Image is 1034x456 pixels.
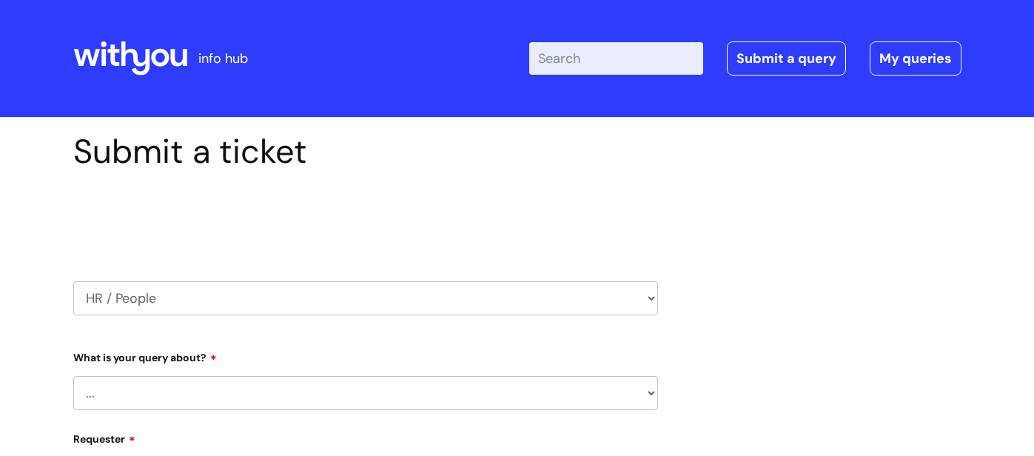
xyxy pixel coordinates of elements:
[73,206,658,233] h2: Select issue type
[73,428,658,446] label: Requester
[727,41,846,76] a: Submit a query
[73,132,658,172] h1: Submit a ticket
[198,47,248,70] p: info hub
[529,42,703,75] input: Search
[73,346,658,364] label: What is your query about?
[870,41,961,76] a: My queries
